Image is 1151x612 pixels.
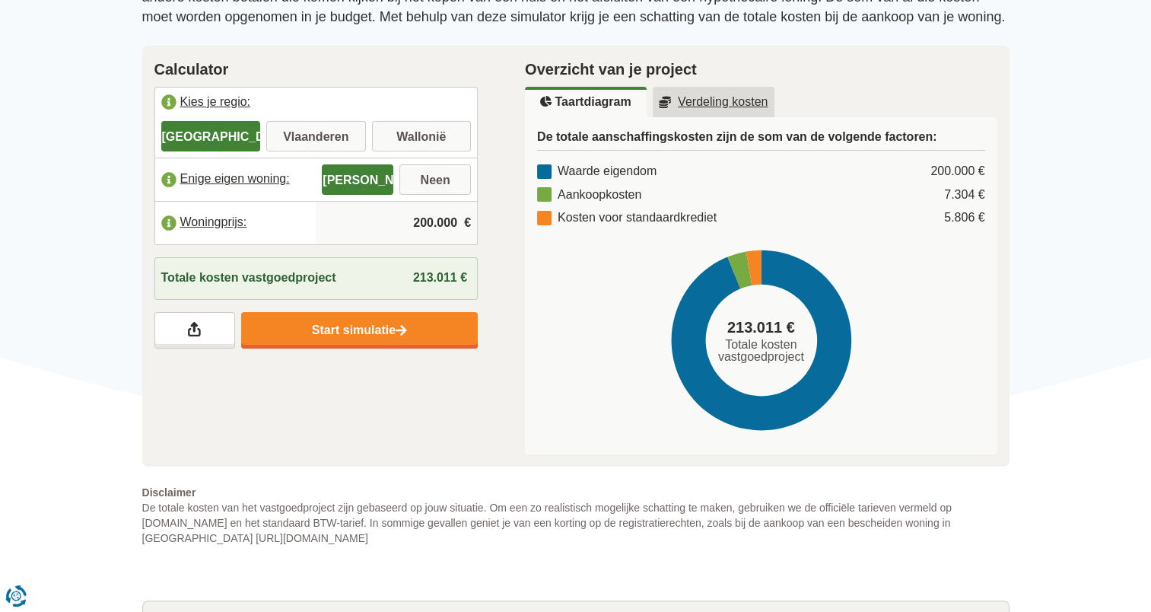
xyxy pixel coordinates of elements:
label: [PERSON_NAME] [322,164,393,195]
label: Kies je regio: [155,88,478,121]
a: Deel je resultaten [154,312,235,349]
label: Wallonië [372,121,472,151]
img: Start simulatie [396,324,407,337]
h3: De totale aanschaffingskosten zijn de som van de volgende factoren: [537,129,985,151]
label: Vlaanderen [266,121,366,151]
div: Waarde eigendom [537,163,657,180]
a: Start simulatie [241,312,478,349]
label: Neen [399,164,471,195]
u: Verdeling kosten [659,96,768,108]
div: 5.806 € [944,209,984,227]
input: | [322,202,471,244]
div: 200.000 € [930,163,984,180]
div: Kosten voor standaardkrediet [537,209,717,227]
span: Totale kosten vastgoedproject [161,269,336,287]
label: Woningprijs: [155,206,316,240]
label: Enige eigen woning: [155,163,316,196]
div: Aankoopkosten [537,186,641,204]
u: Taartdiagram [540,96,631,108]
h2: Overzicht van je project [525,58,997,81]
span: Totale kosten vastgoedproject [711,339,810,363]
h2: Calculator [154,58,479,81]
span: € [464,215,471,232]
label: [GEOGRAPHIC_DATA] [161,121,261,151]
p: De totale kosten van het vastgoedproject zijn gebaseerd op jouw situatie. Om een zo realistisch m... [142,485,1010,546]
span: 213.011 € [727,317,795,339]
div: 7.304 € [944,186,984,204]
span: 213.011 € [413,271,467,284]
span: Disclaimer [142,485,1010,500]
